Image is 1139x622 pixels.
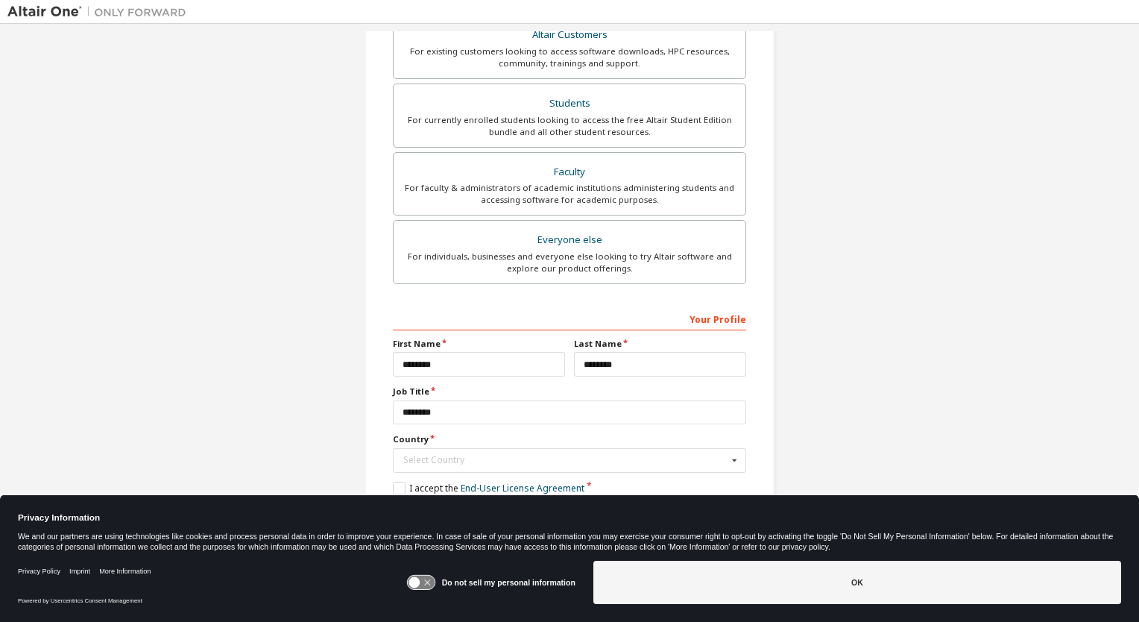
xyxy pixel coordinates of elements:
[403,162,736,183] div: Faculty
[403,251,736,274] div: For individuals, businesses and everyone else looking to try Altair software and explore our prod...
[403,230,736,251] div: Everyone else
[393,307,746,330] div: Your Profile
[403,93,736,114] div: Students
[403,25,736,45] div: Altair Customers
[393,433,746,445] label: Country
[393,338,565,350] label: First Name
[403,114,736,138] div: For currently enrolled students looking to access the free Altair Student Edition bundle and all ...
[7,4,194,19] img: Altair One
[403,182,736,206] div: For faculty & administrators of academic institutions administering students and accessing softwa...
[461,482,584,494] a: End-User License Agreement
[403,45,736,69] div: For existing customers looking to access software downloads, HPC resources, community, trainings ...
[393,482,584,494] label: I accept the
[574,338,746,350] label: Last Name
[393,386,746,398] label: Job Title
[403,456,728,465] div: Select Country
